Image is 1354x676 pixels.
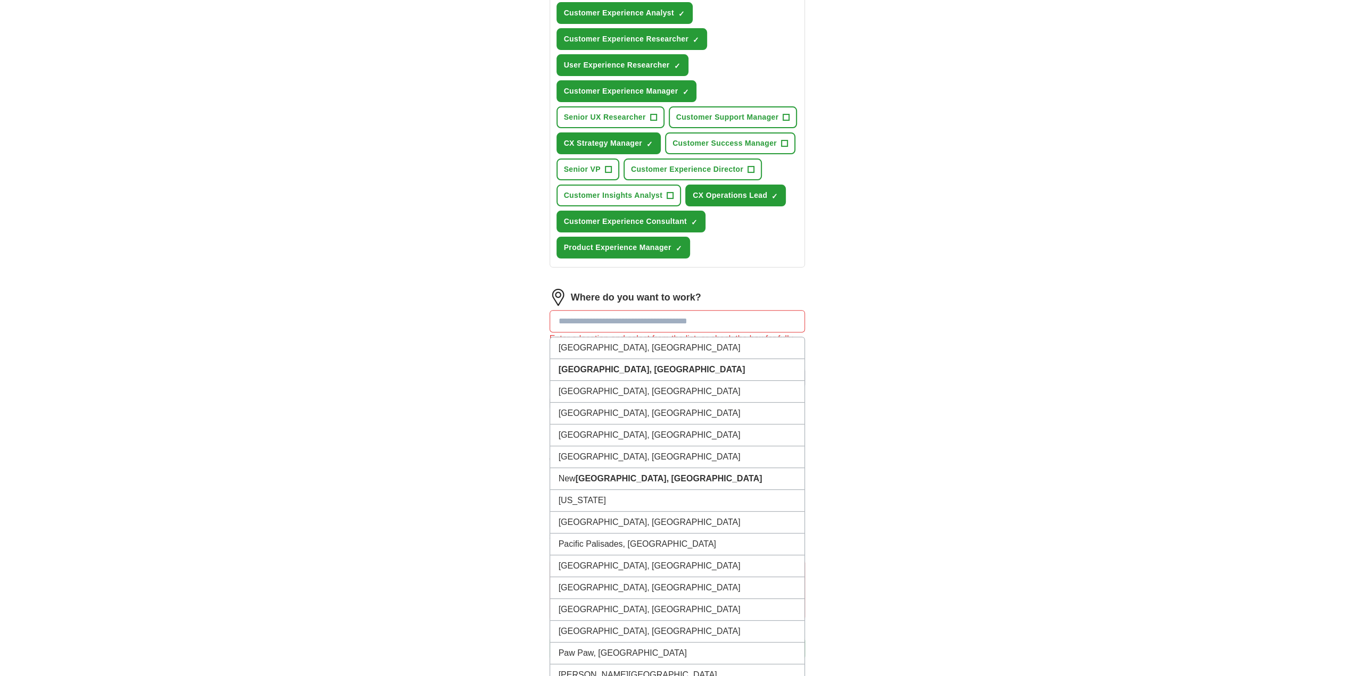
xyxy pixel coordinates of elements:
[564,86,678,97] span: Customer Experience Manager
[550,403,804,424] li: [GEOGRAPHIC_DATA], [GEOGRAPHIC_DATA]
[564,60,670,71] span: User Experience Researcher
[550,381,804,403] li: [GEOGRAPHIC_DATA], [GEOGRAPHIC_DATA]
[564,216,687,227] span: Customer Experience Consultant
[669,106,798,128] button: Customer Support Manager
[556,28,708,50] button: Customer Experience Researcher✓
[682,88,688,96] span: ✓
[564,112,646,123] span: Senior UX Researcher
[678,10,685,18] span: ✓
[550,599,804,621] li: [GEOGRAPHIC_DATA], [GEOGRAPHIC_DATA]
[550,490,804,512] li: [US_STATE]
[550,533,804,555] li: Pacific Palisades, [GEOGRAPHIC_DATA]
[556,80,697,102] button: Customer Experience Manager✓
[564,138,642,149] span: CX Strategy Manager
[559,365,745,374] strong: [GEOGRAPHIC_DATA], [GEOGRAPHIC_DATA]
[624,158,762,180] button: Customer Experience Director
[631,164,743,175] span: Customer Experience Director
[672,138,777,149] span: Customer Success Manager
[550,424,804,446] li: [GEOGRAPHIC_DATA], [GEOGRAPHIC_DATA]
[556,54,688,76] button: User Experience Researcher✓
[564,190,663,201] span: Customer Insights Analyst
[550,468,804,490] li: New
[674,62,680,70] span: ✓
[691,218,697,227] span: ✓
[564,242,671,253] span: Product Experience Manager
[676,244,682,253] span: ✓
[550,332,805,358] div: Enter a location and select from the list, or check the box for fully remote roles
[556,237,690,258] button: Product Experience Manager✓
[550,512,804,533] li: [GEOGRAPHIC_DATA], [GEOGRAPHIC_DATA]
[550,446,804,468] li: [GEOGRAPHIC_DATA], [GEOGRAPHIC_DATA]
[556,211,705,232] button: Customer Experience Consultant✓
[556,185,682,206] button: Customer Insights Analyst
[564,164,601,175] span: Senior VP
[556,2,693,24] button: Customer Experience Analyst✓
[564,34,689,45] span: Customer Experience Researcher
[556,158,619,180] button: Senior VP
[556,132,661,154] button: CX Strategy Manager✓
[693,190,767,201] span: CX Operations Lead
[550,337,804,359] li: [GEOGRAPHIC_DATA], [GEOGRAPHIC_DATA]
[571,290,701,305] label: Where do you want to work?
[685,185,786,206] button: CX Operations Lead✓
[556,106,664,128] button: Senior UX Researcher
[550,289,567,306] img: location.png
[550,577,804,599] li: [GEOGRAPHIC_DATA], [GEOGRAPHIC_DATA]
[550,642,804,664] li: Paw Paw, [GEOGRAPHIC_DATA]
[564,7,674,19] span: Customer Experience Analyst
[771,192,778,201] span: ✓
[646,140,653,148] span: ✓
[550,555,804,577] li: [GEOGRAPHIC_DATA], [GEOGRAPHIC_DATA]
[665,132,795,154] button: Customer Success Manager
[550,621,804,642] li: [GEOGRAPHIC_DATA], [GEOGRAPHIC_DATA]
[693,36,699,44] span: ✓
[576,474,762,483] strong: [GEOGRAPHIC_DATA], [GEOGRAPHIC_DATA]
[676,112,779,123] span: Customer Support Manager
